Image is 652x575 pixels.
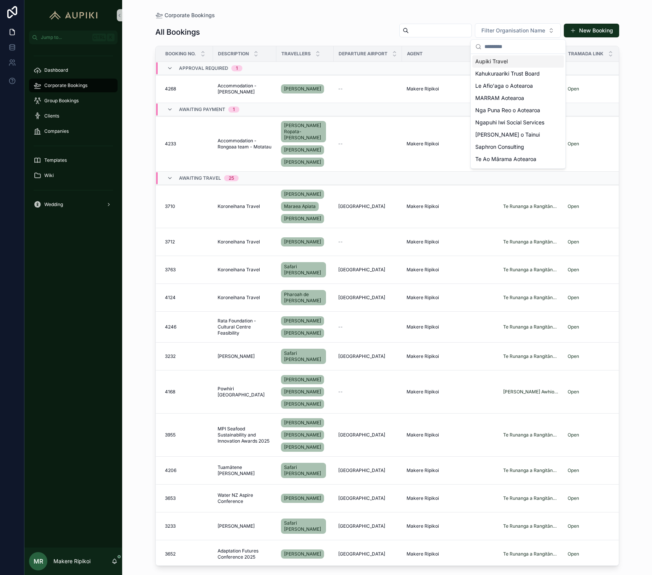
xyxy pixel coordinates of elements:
[236,65,238,71] div: 1
[338,295,397,301] a: [GEOGRAPHIC_DATA]
[284,239,321,245] span: [PERSON_NAME]
[503,495,558,501] a: Te Runanga a Rangitāne o Wairau
[284,191,321,197] span: [PERSON_NAME]
[568,389,616,395] a: Open
[218,138,272,150] a: Accommodation - Rongoaa team - Motatau
[281,463,326,478] a: Safari [PERSON_NAME]
[179,175,221,181] span: Awaiting Travel
[568,203,579,209] a: Open
[407,523,494,529] a: Makere Ripikoi
[338,389,343,395] span: --
[29,79,118,92] a: Corporate Bookings
[407,141,439,147] span: Makere Ripikoi
[281,202,319,211] a: Maraea Apiata
[281,329,324,338] a: [PERSON_NAME]
[503,432,558,438] a: Te Runanga a Rangitāne o Wairau
[568,141,579,147] a: Open
[338,353,397,359] a: [GEOGRAPHIC_DATA]
[284,122,323,141] span: [PERSON_NAME] Ropata-[PERSON_NAME]
[481,27,545,34] span: Filter Organisation Name
[165,551,208,557] a: 3652
[503,324,558,330] a: Te Runanga a Rangitāne o Wairau
[281,262,326,277] a: Safari [PERSON_NAME]
[568,295,616,301] a: Open
[34,557,43,566] span: MR
[475,119,544,126] span: Ngapuhi Iwi Social Services
[165,551,176,557] span: 3652
[338,267,385,273] span: [GEOGRAPHIC_DATA]
[218,318,272,336] a: Rata Foundation - Cultural Centre Feasibility
[568,51,604,57] span: Tramada Link
[407,389,494,395] a: Makere Ripikoi
[281,417,329,453] a: [PERSON_NAME][PERSON_NAME][PERSON_NAME]
[338,432,397,438] a: [GEOGRAPHIC_DATA]
[407,523,439,529] span: Makere Ripikoi
[284,520,323,532] span: Safari [PERSON_NAME]
[568,239,579,245] a: Open
[29,94,118,108] a: Group Bookings
[165,11,215,19] span: Corporate Bookings
[407,324,494,330] a: Makere Ripikoi
[281,461,329,480] a: Safari [PERSON_NAME]
[281,188,329,225] a: [PERSON_NAME]Maraea Apiata[PERSON_NAME]
[218,203,272,209] a: Koroneihana Travel
[165,51,196,57] span: Booking No.
[339,51,387,57] span: Departure Airport
[165,432,176,438] span: 3955
[218,386,272,398] a: Powhiri [GEOGRAPHIC_DATA]
[284,216,321,222] span: [PERSON_NAME]
[218,464,272,477] span: Tuamātene [PERSON_NAME]
[284,330,321,336] span: [PERSON_NAME]
[165,432,208,438] a: 3955
[407,267,439,273] span: Makere Ripikoi
[475,143,524,151] span: Saphron Consulting
[165,495,208,501] a: 3653
[281,145,324,155] a: [PERSON_NAME]
[281,316,324,325] a: [PERSON_NAME]
[165,239,208,245] a: 3712
[503,239,558,245] a: Te Runanga a Rangitāne o Wairau
[44,98,79,104] span: Group Bookings
[218,83,272,95] a: Accommodation - [PERSON_NAME]
[284,377,321,383] span: [PERSON_NAME]
[218,203,260,209] span: Koroneihana Travel
[281,349,326,364] a: Safari [PERSON_NAME]
[407,551,494,557] a: Makere Ripikoi
[165,86,176,92] span: 4268
[503,353,558,359] a: Te Runanga a Rangitāne o Wairau
[568,523,616,529] a: Open
[338,203,397,209] a: [GEOGRAPHIC_DATA]
[407,467,494,474] a: Makere Ripikoi
[503,551,558,557] span: Te Runanga a Rangitāne o Wairau
[503,267,558,273] a: Te Runanga a Rangitāne o Wairau
[407,239,439,245] span: Makere Ripikoi
[407,86,439,92] span: Makere Ripikoi
[503,523,558,529] a: Te Runanga a Rangitāne o Wairau
[281,190,324,199] a: [PERSON_NAME]
[503,389,558,395] a: [PERSON_NAME] Awhiowhio o Otangarei Trust
[338,495,385,501] span: [GEOGRAPHIC_DATA]
[568,495,579,501] a: Open
[338,353,385,359] span: [GEOGRAPHIC_DATA]
[46,9,101,21] img: App logo
[338,295,385,301] span: [GEOGRAPHIC_DATA]
[568,86,579,92] a: Open
[44,113,59,119] span: Clients
[281,418,324,427] a: [PERSON_NAME]
[281,430,324,440] a: [PERSON_NAME]
[503,295,558,301] a: Te Runanga a Rangitāne o Wairau
[284,159,321,165] span: [PERSON_NAME]
[29,31,118,44] button: Jump to...CtrlK
[281,375,324,384] a: [PERSON_NAME]
[338,495,397,501] a: [GEOGRAPHIC_DATA]
[284,495,321,501] span: [PERSON_NAME]
[475,58,508,65] span: Aupiki Travel
[407,203,494,209] a: Makere Ripikoi
[407,432,439,438] span: Makere Ripikoi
